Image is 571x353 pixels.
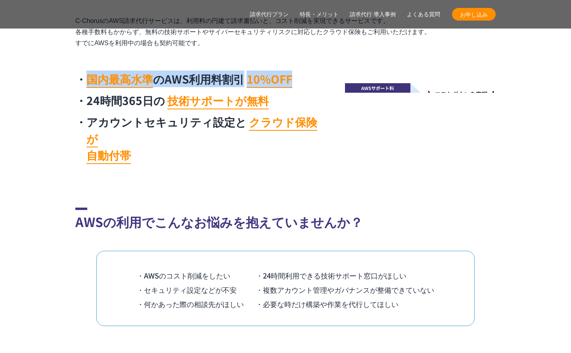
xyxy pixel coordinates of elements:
[167,92,269,109] mark: 技術サポートが無料
[75,71,325,87] li: のAWS利用料割引
[247,71,292,88] mark: 10%OFF
[256,268,434,282] li: ・24時間利用できる技術サポート窓口がほしい
[86,114,317,164] mark: クラウド保険が 自動付帯
[75,113,325,163] li: アカウントセキュリティ設定と
[300,10,339,19] a: 特長・メリット
[75,208,496,231] h2: AWSの利用でこんなお悩みを抱えていませんか？
[452,8,496,21] a: お申し込み
[137,282,256,297] li: ・セキュリティ設定などが不安
[407,10,440,19] a: よくある質問
[250,10,289,19] a: 請求代行プラン
[256,297,434,311] li: ・必要な時だけ構築や作業を代行してほしい
[452,10,496,19] span: お申し込み
[75,15,496,49] p: C-ChorusのAWS請求代行サービスは、利用料の円建て請求書払いと、コスト削減を実現できるサービスです。 各種手数料もかからず、無料の技術サポートやサイバーセキュリティリスクに対応したクラウ...
[350,10,396,19] a: 請求代行 導入事例
[137,268,256,282] li: ・AWSのコスト削減をしたい
[75,92,325,109] li: 24時間365日の
[256,282,434,297] li: ・複数アカウント管理やガバナンスが整備できていない
[137,297,256,311] li: ・何かあった際の相談先がほしい
[345,83,496,149] img: AWS請求代行で大幅な割引が実現できる仕組み
[86,71,153,88] mark: 国内最高水準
